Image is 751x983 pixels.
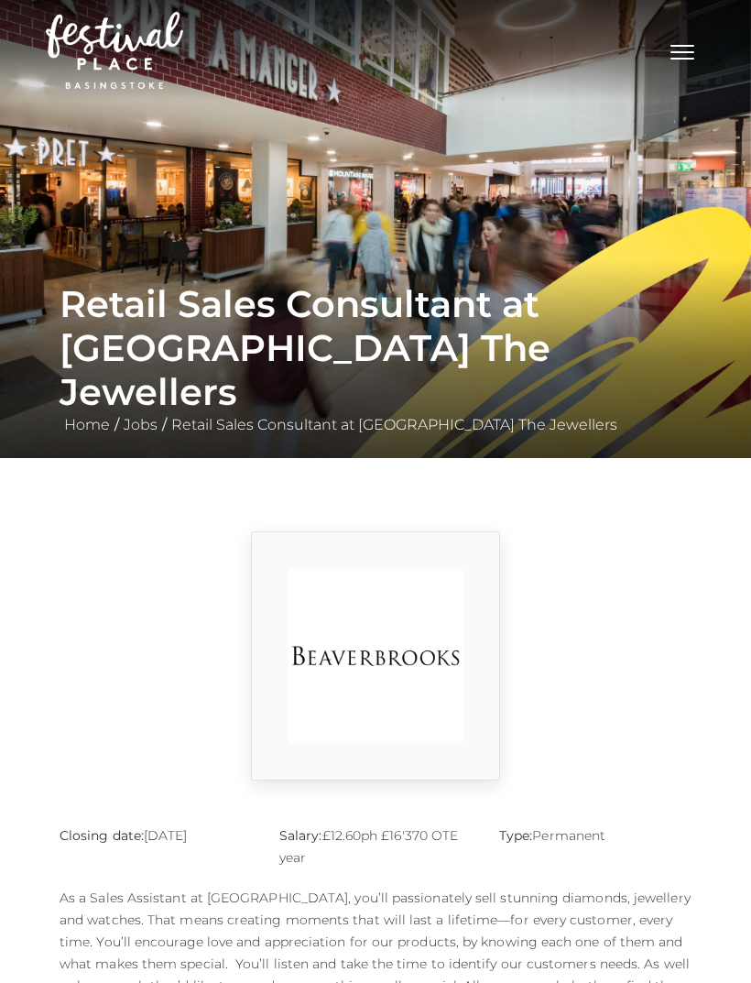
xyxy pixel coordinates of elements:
strong: Salary: [279,827,322,844]
p: Permanent [499,825,691,846]
a: Home [60,416,114,433]
p: [DATE] [60,825,252,846]
button: Toggle navigation [659,37,705,63]
h1: Retail Sales Consultant at [GEOGRAPHIC_DATA] The Jewellers [60,282,691,414]
img: 9_1554819311_aehn.png [288,569,463,743]
strong: Type: [499,827,532,844]
a: Jobs [119,416,162,433]
div: / / [46,282,705,436]
img: Festival Place Logo [46,12,183,89]
p: £12.60ph £16'370 OTE year [279,825,472,868]
strong: Closing date: [60,827,144,844]
a: Retail Sales Consultant at [GEOGRAPHIC_DATA] The Jewellers [167,416,622,433]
